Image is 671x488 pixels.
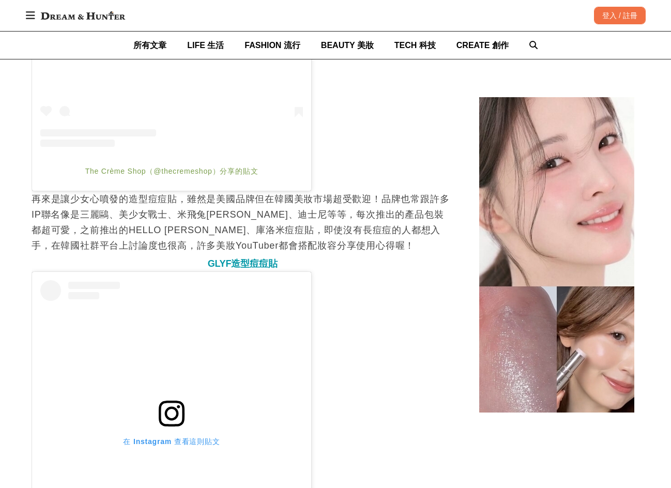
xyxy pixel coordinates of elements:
a: LIFE 生活 [187,32,224,59]
a: TECH 科技 [394,32,436,59]
img: Dream & Hunter [36,6,130,25]
a: The Crème Shop（@thecremeshop）分享的貼文 [85,167,258,175]
span: CREATE 創作 [456,41,509,50]
div: 在 Instagram 查看這則貼文 [40,437,303,446]
span: GLYF造型痘痘貼 [208,258,278,269]
img: 水光肌底妝教學！初學者也能掌握的5大上妝技巧，畫完像打過皮秒，勻膚透亮還零毛孔 [479,97,634,413]
a: 所有文章 [133,32,166,59]
a: CREATE 創作 [456,32,509,59]
div: 登入 / 註冊 [594,7,646,24]
span: BEAUTY 美妝 [321,41,374,50]
span: 所有文章 [133,41,166,50]
a: FASHION 流行 [245,32,300,59]
p: 再來是讓少女心噴發的造型痘痘貼，雖然是美國品牌但在韓國美妝市場超受歡迎！品牌也常跟許多IP聯名像是三麗鷗、美少女戰士、米飛兔[PERSON_NAME]、迪士尼等等，每次推出的產品包裝都超可愛，之... [32,191,453,253]
span: TECH 科技 [394,41,436,50]
span: FASHION 流行 [245,41,300,50]
a: BEAUTY 美妝 [321,32,374,59]
span: LIFE 生活 [187,41,224,50]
